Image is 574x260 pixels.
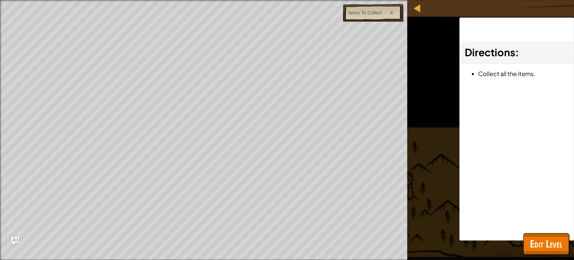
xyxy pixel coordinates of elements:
h3: : [465,45,569,60]
span: Edit Level [530,237,562,251]
span: Directions [465,46,515,59]
button: Edit Level [523,233,569,255]
div: 4 [390,9,393,16]
li: Collect all the items. [478,69,569,78]
div: Items To Collect [348,9,382,16]
button: Ask AI [11,237,19,245]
